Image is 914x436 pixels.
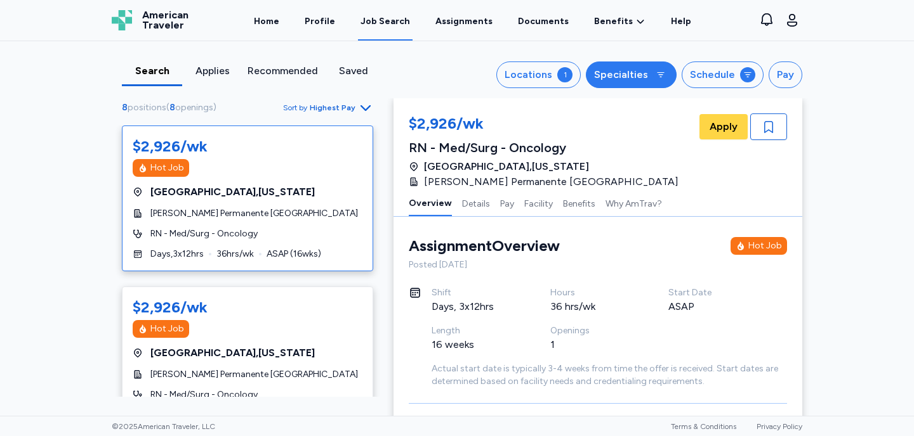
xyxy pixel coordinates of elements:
div: Applies [187,63,237,79]
div: Assignment Overview [409,236,560,256]
span: Apply [710,119,738,134]
span: American Traveler [142,10,189,30]
a: Job Search [358,1,413,41]
div: $2,926/wk [133,136,208,157]
span: openings [175,102,213,113]
div: Start Date [668,286,757,299]
div: ( ) [122,101,222,114]
button: Why AmTrav? [606,189,662,216]
div: Pay [777,67,794,82]
span: [PERSON_NAME] Permanente [GEOGRAPHIC_DATA] [424,174,679,189]
span: RN - Med/Surg - Oncology [150,228,258,240]
div: Specialties [594,67,648,82]
span: [GEOGRAPHIC_DATA] , [US_STATE] [424,159,589,174]
button: Sort byHighest Pay [283,100,373,115]
a: Terms & Conditions [671,422,736,431]
div: Job Search [361,15,410,28]
div: Schedule [690,67,735,82]
div: 1 [550,337,639,352]
button: Apply [699,114,748,139]
div: 1 [557,67,573,82]
button: Locations1 [496,61,581,88]
span: [GEOGRAPHIC_DATA] , [US_STATE] [150,345,315,361]
span: Days , 3 x 12 hrs [150,248,204,260]
div: RN - Med/Surg - Oncology [409,139,686,157]
div: Posted [DATE] [409,259,787,271]
span: Benefits [594,15,633,28]
div: Recommended [248,63,318,79]
span: [PERSON_NAME] Permanente [GEOGRAPHIC_DATA] [150,368,358,381]
span: [GEOGRAPHIC_DATA] , [US_STATE] [150,184,315,200]
span: Sort by [283,103,307,113]
div: 36 hrs/wk [550,299,639,314]
button: Details [462,189,490,216]
div: Hot Job [150,162,184,174]
span: © 2025 American Traveler, LLC [112,421,215,432]
a: Benefits [594,15,646,28]
div: Hot Job [150,323,184,335]
div: Hours [550,286,639,299]
div: Actual start date is typically 3-4 weeks from time the offer is received. Start dates are determi... [432,362,787,388]
span: Highest Pay [310,103,355,113]
div: Shift [432,286,520,299]
button: Benefits [563,189,595,216]
button: Pay [769,61,802,88]
div: $2,926/wk [133,297,208,317]
div: Locations [505,67,552,82]
span: positions [128,102,166,113]
div: $2,926/wk [409,113,686,136]
button: Pay [500,189,514,216]
a: Privacy Policy [757,422,802,431]
span: 36 hrs/wk [216,248,254,260]
div: Hot Job [748,240,782,252]
div: Saved [328,63,378,79]
div: ASAP [668,299,757,314]
span: ASAP ( 16 wks) [267,248,321,260]
div: Length [432,324,520,337]
div: Openings [550,324,639,337]
span: 8 [122,102,128,113]
button: Facility [524,189,553,216]
span: [PERSON_NAME] Permanente [GEOGRAPHIC_DATA] [150,207,358,220]
img: Logo [112,10,132,30]
button: Specialties [586,61,677,88]
div: Days, 3x12hrs [432,299,520,314]
span: 8 [169,102,175,113]
div: 16 weeks [432,337,520,352]
button: Schedule [682,61,764,88]
span: RN - Med/Surg - Oncology [150,388,258,401]
button: Overview [409,189,452,216]
div: Search [127,63,177,79]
